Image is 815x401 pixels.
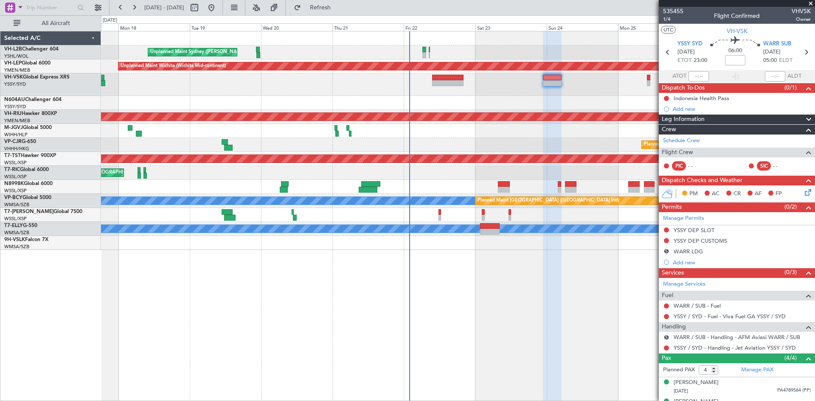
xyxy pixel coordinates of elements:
span: Owner [792,16,811,23]
span: 23:00 [694,56,707,65]
a: WIHH/HLP [4,132,28,138]
a: YSSY / SYD - Handling - Jet Aviation YSSY / SYD [674,344,796,351]
button: Refresh [290,1,341,14]
a: Manage PAX [741,366,773,374]
div: Planned Maint [GEOGRAPHIC_DATA] ([GEOGRAPHIC_DATA] Intl) [644,138,786,151]
span: (0/3) [784,268,797,277]
a: Manage Services [663,280,705,289]
button: All Aircraft [9,17,92,30]
span: ALDT [787,72,801,81]
span: Pax [662,353,671,363]
a: Schedule Crew [663,137,700,145]
a: WSSL/XSP [4,160,27,166]
span: T7-ELLY [4,223,23,228]
a: N604AUChallenger 604 [4,97,62,102]
span: VP-CJR [4,139,22,144]
span: 05:00 [763,56,777,65]
a: YMEN/MEB [4,118,30,124]
div: Flight Confirmed [714,11,760,20]
div: Unplanned Maint Sydney ([PERSON_NAME] Intl) [150,46,255,59]
div: Tue 19 [190,23,261,31]
a: T7-TSTHawker 900XP [4,153,56,158]
div: - - [773,162,792,170]
a: YSSY/SYD [4,104,26,110]
span: ATOT [672,72,686,81]
span: 535455 [663,7,683,16]
span: VH-L2B [4,47,22,52]
span: N604AU [4,97,25,102]
a: WMSA/SZB [4,230,29,236]
a: VP-BCYGlobal 5000 [4,195,51,200]
span: 1/4 [663,16,683,23]
span: (0/2) [784,202,797,211]
span: [DATE] [677,48,695,56]
button: S [664,249,669,254]
span: Permits [662,202,682,212]
span: PM [689,190,698,198]
div: Indonesia Health Pass [674,95,729,102]
span: ELDT [779,56,793,65]
span: YSSY SYD [677,40,703,48]
span: (4/4) [784,353,797,362]
span: Handling [662,322,686,332]
span: WARR SUB [763,40,791,48]
a: M-JGVJGlobal 5000 [4,125,52,130]
div: SIC [757,161,771,171]
a: YSSY/SYD [4,81,26,87]
div: Fri 22 [404,23,475,31]
div: Add new [673,105,811,112]
a: YMEN/MEB [4,67,30,73]
span: VHVSK [792,7,811,16]
div: [PERSON_NAME] [674,379,719,387]
span: 9H-VSLK [4,237,25,242]
a: WARR / SUB - Handling - AFM Aviasi WARR / SUB [674,334,800,341]
a: VP-CJRG-650 [4,139,36,144]
span: [DATE] [674,388,688,394]
span: All Aircraft [22,20,90,26]
span: VH-LEP [4,61,22,66]
a: VH-VSKGlobal Express XRS [4,75,70,80]
span: VH-RIU [4,111,22,116]
div: Add new [673,259,811,266]
div: Unplanned Maint Wichita (Wichita Mid-continent) [121,60,226,73]
div: Sat 23 [475,23,547,31]
span: VP-BCY [4,195,22,200]
a: T7-ELLYG-550 [4,223,37,228]
label: Planned PAX [663,366,695,374]
a: VH-RIUHawker 800XP [4,111,57,116]
span: T7-RIC [4,167,20,172]
a: Manage Permits [663,214,704,223]
span: CR [733,190,741,198]
span: AC [712,190,719,198]
div: PIC [672,161,686,171]
button: S [664,335,669,340]
div: WARR LDG [674,248,703,255]
div: Thu 21 [332,23,404,31]
button: UTC [661,26,676,34]
span: PA4789564 (PP) [777,387,811,394]
div: YSSY DEP SLOT [674,227,714,234]
span: Crew [662,125,676,135]
a: T7-RICGlobal 6000 [4,167,49,172]
span: T7-[PERSON_NAME] [4,209,53,214]
a: WSSL/XSP [4,188,27,194]
span: ETOT [677,56,691,65]
div: [DATE] [103,17,117,24]
a: WMSA/SZB [4,202,29,208]
span: Dispatch To-Dos [662,83,705,93]
span: T7-TST [4,153,21,158]
a: WSSL/XSP [4,216,27,222]
span: Flight Crew [662,148,693,157]
div: Mon 18 [118,23,190,31]
span: Leg Information [662,115,705,124]
a: T7-[PERSON_NAME]Global 7500 [4,209,82,214]
div: Planned Maint [GEOGRAPHIC_DATA] ([GEOGRAPHIC_DATA] Intl) [478,194,619,207]
a: N8998KGlobal 6000 [4,181,53,186]
span: M-JGVJ [4,125,23,130]
span: [DATE] [763,48,781,56]
input: Trip Number [26,1,75,14]
a: YSSY / SYD - Fuel - Viva Fuel GA YSSY / SYD [674,313,786,320]
div: Wed 20 [261,23,332,31]
span: [DATE] - [DATE] [144,4,184,11]
a: YSHL/WOL [4,53,28,59]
